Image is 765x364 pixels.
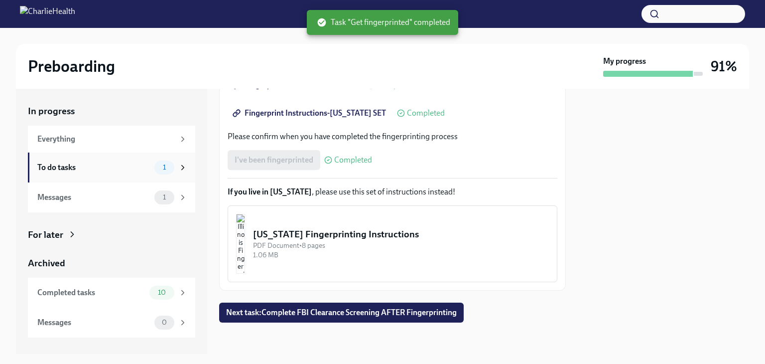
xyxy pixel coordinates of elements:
[28,153,195,182] a: To do tasks1
[377,81,415,89] span: Completed
[226,308,457,318] span: Next task : Complete FBI Clearance Screening AFTER Fingerprinting
[253,241,549,250] div: PDF Document • 8 pages
[37,134,174,145] div: Everything
[28,278,195,308] a: Completed tasks10
[219,303,464,323] button: Next task:Complete FBI Clearance Screening AFTER Fingerprinting
[334,156,372,164] span: Completed
[37,287,145,298] div: Completed tasks
[28,228,63,241] div: For later
[253,228,549,241] div: [US_STATE] Fingerprinting Instructions
[37,192,150,203] div: Messages
[28,105,195,118] a: In progress
[228,187,312,196] strong: If you live in [US_STATE]
[28,126,195,153] a: Everything
[711,57,737,75] h3: 91%
[157,193,172,201] span: 1
[28,182,195,212] a: Messages1
[156,319,173,326] span: 0
[228,131,557,142] p: Please confirm when you have completed the fingerprinting process
[603,56,646,67] strong: My progress
[28,257,195,270] a: Archived
[152,289,172,296] span: 10
[253,250,549,260] div: 1.06 MB
[28,228,195,241] a: For later
[228,205,557,282] button: [US_STATE] Fingerprinting InstructionsPDF Document•8 pages1.06 MB
[407,109,445,117] span: Completed
[235,108,386,118] span: Fingerprint Instructions-[US_STATE] SET
[37,162,150,173] div: To do tasks
[228,103,393,123] a: Fingerprint Instructions-[US_STATE] SET
[28,56,115,76] h2: Preboarding
[28,308,195,338] a: Messages0
[317,17,450,28] span: Task "Get fingerprinted" completed
[37,317,150,328] div: Messages
[20,6,75,22] img: CharlieHealth
[157,164,172,171] span: 1
[228,186,557,197] p: , please use this set of instructions instead!
[236,214,245,274] img: Illinois Fingerprinting Instructions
